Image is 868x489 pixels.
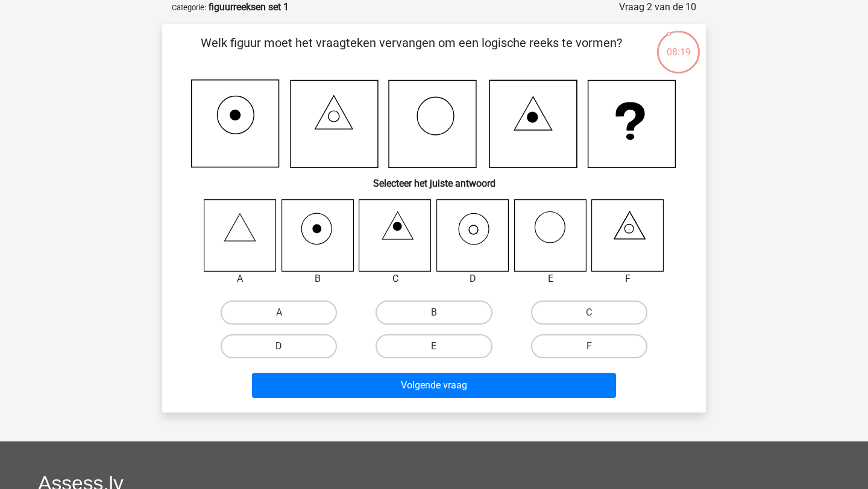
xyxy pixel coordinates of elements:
[172,3,206,12] small: Categorie:
[209,1,289,13] strong: figuurreeksen set 1
[221,334,337,358] label: D
[505,272,596,286] div: E
[376,301,492,325] label: B
[531,301,647,325] label: C
[531,334,647,358] label: F
[272,272,363,286] div: B
[376,334,492,358] label: E
[656,30,701,60] div: 08:19
[252,373,617,398] button: Volgende vraag
[181,34,641,70] p: Welk figuur moet het vraagteken vervangen om een logische reeks te vormen?
[221,301,337,325] label: A
[181,168,687,189] h6: Selecteer het juiste antwoord
[582,272,673,286] div: F
[350,272,441,286] div: C
[427,272,518,286] div: D
[195,272,286,286] div: A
